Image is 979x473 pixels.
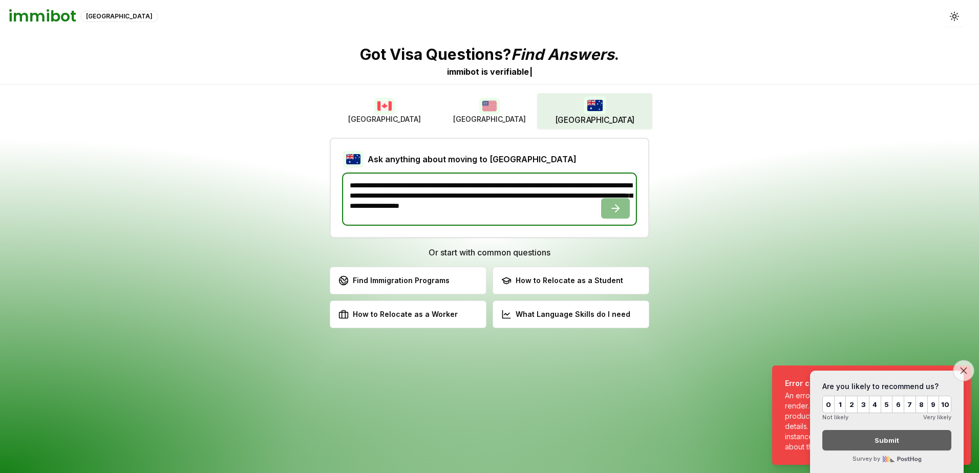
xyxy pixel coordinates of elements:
[338,309,458,319] div: How to Relocate as a Worker
[501,275,623,286] div: How to Relocate as a Student
[348,114,421,124] span: [GEOGRAPHIC_DATA]
[8,7,76,26] h1: immibot
[479,98,500,114] img: USA flag
[338,275,450,286] div: Find Immigration Programs
[493,300,649,328] button: What Language Skills do I need
[453,114,526,124] span: [GEOGRAPHIC_DATA]
[583,96,606,114] img: Australia flag
[374,98,395,114] img: Canada flag
[368,153,577,165] h2: Ask anything about moving to [GEOGRAPHIC_DATA]
[330,246,649,259] h3: Or start with common questions
[360,45,619,63] p: Got Visa Questions? .
[490,67,529,77] span: v e r i f i a b l e
[785,391,954,452] div: An error occurred in the Server Components render. The specific message is omitted in production ...
[529,67,533,77] span: |
[501,309,630,319] div: What Language Skills do I need
[330,267,486,294] button: Find Immigration Programs
[447,66,488,78] div: immibot is
[555,115,634,126] span: [GEOGRAPHIC_DATA]
[785,378,954,389] div: Error creating guest session
[493,267,649,294] button: How to Relocate as a Student
[330,300,486,328] button: How to Relocate as a Worker
[343,151,364,167] img: Australia flag
[511,45,614,63] span: Find Answers
[80,11,158,22] div: [GEOGRAPHIC_DATA]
